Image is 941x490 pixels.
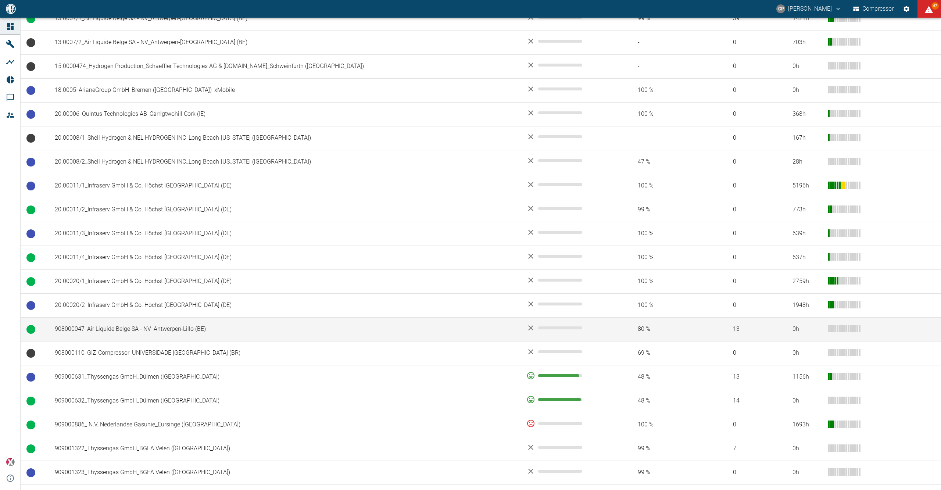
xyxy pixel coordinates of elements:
div: 773 h [792,205,822,214]
span: Keine Daten [26,38,35,47]
span: 0 [721,229,781,238]
span: Betrieb [26,205,35,214]
div: 0 h [792,349,822,357]
button: Compressor [852,2,895,15]
span: 100 % [626,110,709,118]
span: Betrieb [26,277,35,286]
td: 20.00020/2_Infraserv GmbH & Co. Höchst [GEOGRAPHIC_DATA] (DE) [49,293,520,317]
span: 99 % [626,444,709,453]
div: 93 % [526,371,614,380]
span: Betrieb [26,397,35,405]
span: Keine Daten [26,62,35,71]
td: 20.00006_Quintus Technologies AB_Carrigtwohill Cork (IE) [49,102,520,126]
span: 0 [721,205,781,214]
span: 7 [721,444,781,453]
div: CP [776,4,785,13]
td: 20.00020/1_Infraserv GmbH & Co. Höchst [GEOGRAPHIC_DATA] (DE) [49,269,520,293]
div: 0 h [792,444,822,453]
div: No data [526,276,614,285]
span: 0 [721,468,781,477]
span: 13 [721,373,781,381]
div: No data [526,156,614,165]
span: Betriebsbereit [26,110,35,119]
div: 639 h [792,229,822,238]
span: Betrieb [26,421,35,429]
div: 368 h [792,110,822,118]
div: No data [526,132,614,141]
div: 5196 h [792,182,822,190]
span: Betriebsbereit [26,86,35,95]
span: Betrieb [26,253,35,262]
span: Betrieb [26,14,35,23]
span: 0 [721,253,781,262]
td: 13.0007/2_Air Liquide Belge SA - NV_Antwerpen-[GEOGRAPHIC_DATA] (BE) [49,31,520,54]
span: Betriebsbereit [26,229,35,238]
div: No data [526,108,614,117]
div: No data [526,85,614,93]
div: 0 h [792,86,822,94]
span: 0 [721,349,781,357]
td: 13.0007/1_Air Liquide Belge SA - NV_Antwerpen-[GEOGRAPHIC_DATA] (BE) [49,7,520,31]
div: 97 % [526,395,614,404]
div: 0 h [792,397,822,405]
td: 909001322_Thyssengas GmbH_BGEA Velen ([GEOGRAPHIC_DATA]) [49,437,520,461]
span: 67 [931,2,939,10]
span: - [626,62,709,71]
span: 0 [721,158,781,166]
span: 48 % [626,373,709,381]
span: 99 % [626,14,709,23]
div: 0 % [526,419,614,428]
span: Betriebsbereit [26,182,35,190]
span: 0 [721,86,781,94]
div: 2759 h [792,277,822,286]
div: 1948 h [792,301,822,310]
span: 14 [721,397,781,405]
span: 0 [721,421,781,429]
td: 909000631_Thyssengas GmbH_Dülmen ([GEOGRAPHIC_DATA]) [49,365,520,389]
span: 0 [721,62,781,71]
td: 20.00011/4_Infraserv GmbH & Co. Höchst [GEOGRAPHIC_DATA] (DE) [49,246,520,269]
span: - [626,38,709,47]
span: 99 % [626,205,709,214]
td: 20.00011/3_Infraserv GmbH & Co. Höchst [GEOGRAPHIC_DATA] (DE) [49,222,520,246]
span: 39 [721,14,781,23]
div: No data [526,467,614,476]
span: Betriebsbereit [26,468,35,477]
span: 100 % [626,182,709,190]
span: Betriebsbereit [26,373,35,382]
div: 167 h [792,134,822,142]
span: 100 % [626,277,709,286]
span: 0 [721,38,781,47]
span: 0 [721,301,781,310]
td: 15.0000474_Hydrogen Production_Schaeffler Technologies AG & [DOMAIN_NAME]_Schweinfurth ([GEOGRAPH... [49,54,520,78]
div: 1693 h [792,421,822,429]
span: 48 % [626,397,709,405]
button: christoph.palm@neuman-esser.com [775,2,842,15]
button: Einstellungen [900,2,913,15]
td: 909000632_Thyssengas GmbH_Dülmen ([GEOGRAPHIC_DATA]) [49,389,520,413]
td: 909001323_Thyssengas GmbH_BGEA Velen ([GEOGRAPHIC_DATA]) [49,461,520,484]
div: No data [526,180,614,189]
div: 703 h [792,38,822,47]
span: 0 [721,134,781,142]
div: No data [526,61,614,69]
span: Betrieb [26,444,35,453]
span: Betriebsbereit [26,301,35,310]
div: No data [526,300,614,308]
div: No data [526,347,614,356]
span: Keine Daten [26,349,35,358]
td: 20.00008/2_Shell Hydrogen & NEL HYDROGEN INC_Long Beach-[US_STATE] ([GEOGRAPHIC_DATA]) [49,150,520,174]
td: 20.00008/1_Shell Hydrogen & NEL HYDROGEN INC_Long Beach-[US_STATE] ([GEOGRAPHIC_DATA]) [49,126,520,150]
span: - [626,134,709,142]
td: 908000110_GIZ-Compressor_UNIVERSIDADE [GEOGRAPHIC_DATA] (BR) [49,341,520,365]
img: logo [5,4,17,14]
span: 100 % [626,86,709,94]
span: 0 [721,277,781,286]
td: 20.00011/2_Infraserv GmbH & Co. Höchst [GEOGRAPHIC_DATA] (DE) [49,198,520,222]
span: 0 [721,110,781,118]
span: 13 [721,325,781,333]
img: Xplore Logo [6,458,15,466]
div: No data [526,37,614,46]
span: Betrieb [26,325,35,334]
td: 908000047_Air Liquide Belge SA - NV_Antwerpen-Lillo (BE) [49,317,520,341]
